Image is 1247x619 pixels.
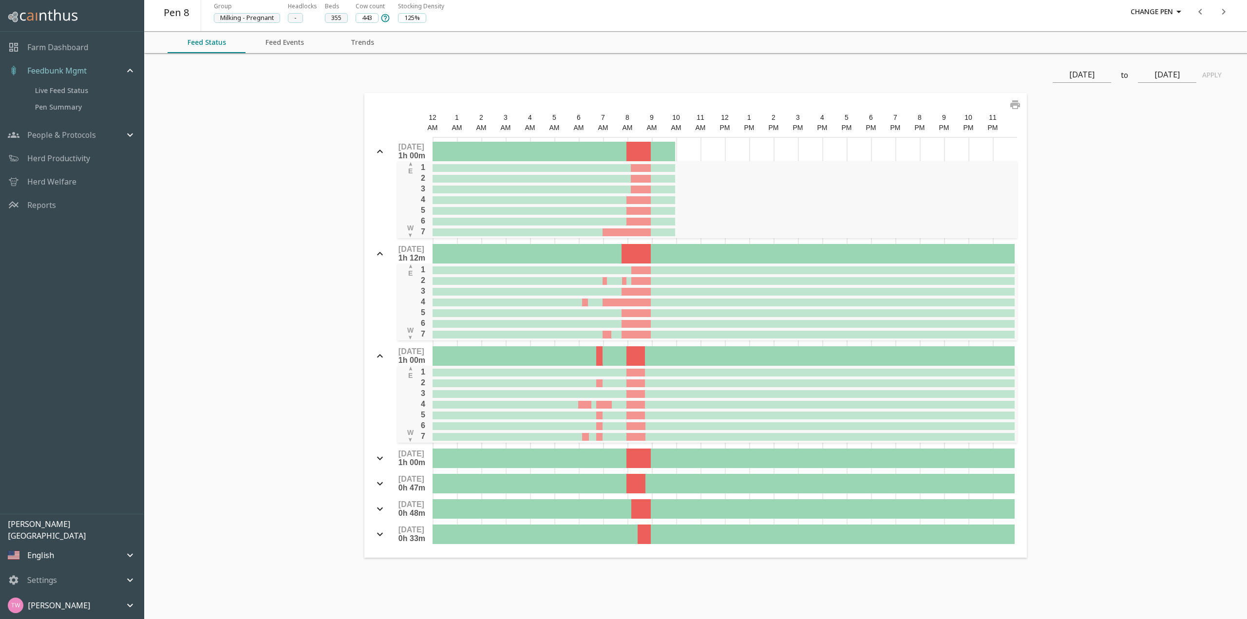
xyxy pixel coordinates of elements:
div: 10 [664,113,688,123]
p: People & Protocols [27,129,96,141]
p: Feedbunk Mgmt [27,65,87,76]
a: Herd Welfare [27,176,76,188]
div: E [407,263,414,279]
span: PM [866,124,876,131]
span: AM [696,124,706,131]
div: 1 [445,113,469,123]
div: 2 [469,113,493,123]
span: AM [574,124,584,131]
div: 7 [591,113,615,123]
a: Farm Dashboard [27,41,88,53]
span: 6 [421,217,425,225]
span: 3 [421,185,425,193]
img: b25a15c80cdc96ec993b749a7dd92629 [8,598,23,613]
a: Reports [27,199,56,211]
span: 4 [421,400,425,408]
div: 3 [493,113,518,123]
span: [DATE] [398,347,424,356]
span: [DATE] [398,475,424,483]
h5: Pen 8 [164,6,189,19]
span: AM [671,124,681,131]
div: 8 [615,113,640,123]
div: 5 [834,113,859,123]
div: 12 [420,113,445,123]
span: PM [915,124,925,131]
span: 4 [421,195,425,204]
span: PM [988,124,998,131]
span: AM [501,124,511,131]
div: 7 [883,113,907,123]
div: 4 [518,113,542,123]
span: 125% [398,13,426,23]
button: print chart [1003,93,1027,116]
span: 1h 00m [398,356,425,364]
span: 443 [356,13,378,23]
span: 6 [421,319,425,327]
span: 5 [421,411,425,419]
span: PM [769,124,779,131]
span: 7 [421,330,425,338]
span: [DATE] [398,500,424,508]
span: 1 [421,163,425,171]
span: PM [744,124,755,131]
div: E [407,366,414,381]
div: 4 [810,113,834,123]
span: 1h 00m [398,151,425,160]
span: Pen Summary [35,102,136,113]
div: 5 [542,113,567,123]
span: 7 [421,432,425,440]
p: Settings [27,574,57,586]
span: PM [890,124,901,131]
span: Headlocks [288,2,317,10]
input: End Date [1138,67,1196,83]
span: [DATE] [398,450,424,458]
span: 7 [421,227,425,236]
span: PM [793,124,803,131]
span: Milking - Pregnant [214,13,280,23]
span: AM [452,124,462,131]
div: 3 [786,113,810,123]
span: Beds [325,2,340,10]
p: English [27,549,54,561]
span: Cow count [356,1,385,11]
span: PM [720,124,730,131]
span: Stocking Density [398,2,444,10]
span: 355 [325,13,347,23]
span: 1h 00m [398,458,425,467]
div: W [407,223,414,238]
button: Feed Events [246,32,323,53]
p: to [1121,69,1128,81]
span: 5 [421,308,425,317]
span: Group [214,2,232,10]
div: W [407,325,414,340]
div: 2 [761,113,786,123]
span: 3 [421,389,425,397]
span: AM [525,124,535,131]
span: 2 [421,276,425,284]
div: E [407,161,414,176]
p: [PERSON_NAME] [GEOGRAPHIC_DATA] [8,518,144,542]
div: 11 [981,113,1005,123]
span: 6 [421,421,425,430]
a: Herd Productivity [27,152,90,164]
span: AM [428,124,438,131]
div: 6 [859,113,883,123]
div: 11 [688,113,713,123]
span: PM [842,124,852,131]
span: [DATE] [398,525,424,534]
button: Trends [323,32,401,53]
span: 1 [421,368,425,376]
p: [PERSON_NAME] [28,600,90,611]
span: AM [623,124,633,131]
span: PM [939,124,949,131]
span: 2 [421,174,425,182]
span: [DATE] [398,245,424,253]
span: PM [817,124,828,131]
span: AM [549,124,560,131]
span: Live Feed Status [35,85,136,96]
span: AM [476,124,487,131]
span: 0h 47m [398,484,425,492]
